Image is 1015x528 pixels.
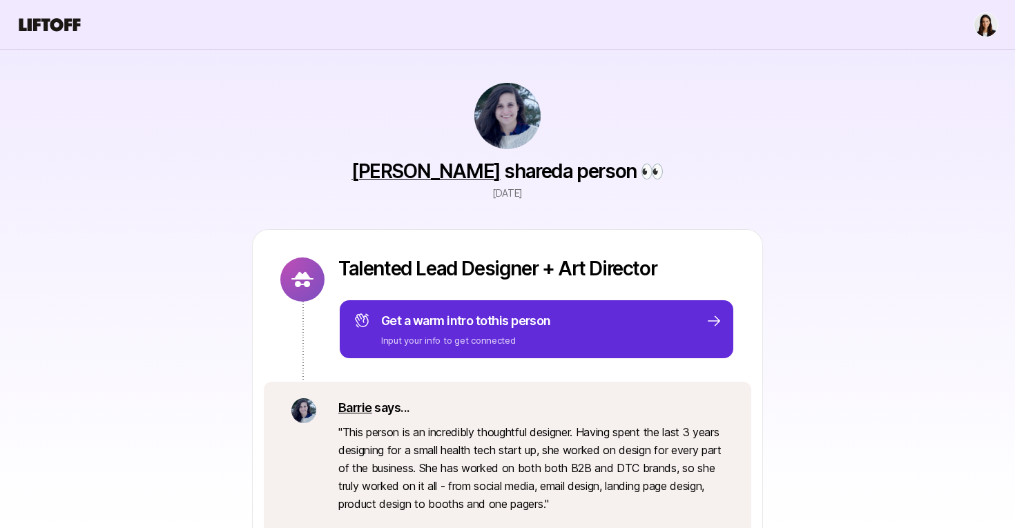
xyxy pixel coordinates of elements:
p: shared a person 👀 [351,160,664,182]
p: says... [338,398,724,418]
button: Ashley Simon [974,12,998,37]
a: Barrie [338,400,372,415]
img: Ashley Simon [974,13,998,37]
span: to this person [476,313,551,328]
p: Input your info to get connected [381,333,551,347]
img: f3789128_d726_40af_ba80_c488df0e0488.jpg [291,398,316,423]
p: Talented Lead Designer + Art Director [338,257,735,280]
p: " This person is an incredibly thoughtful designer. Having spent the last 3 years designing for a... [338,423,724,513]
p: [DATE] [492,185,523,202]
a: [PERSON_NAME] [351,159,501,183]
img: f3789128_d726_40af_ba80_c488df0e0488.jpg [474,83,541,149]
p: Get a warm intro [381,311,551,331]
